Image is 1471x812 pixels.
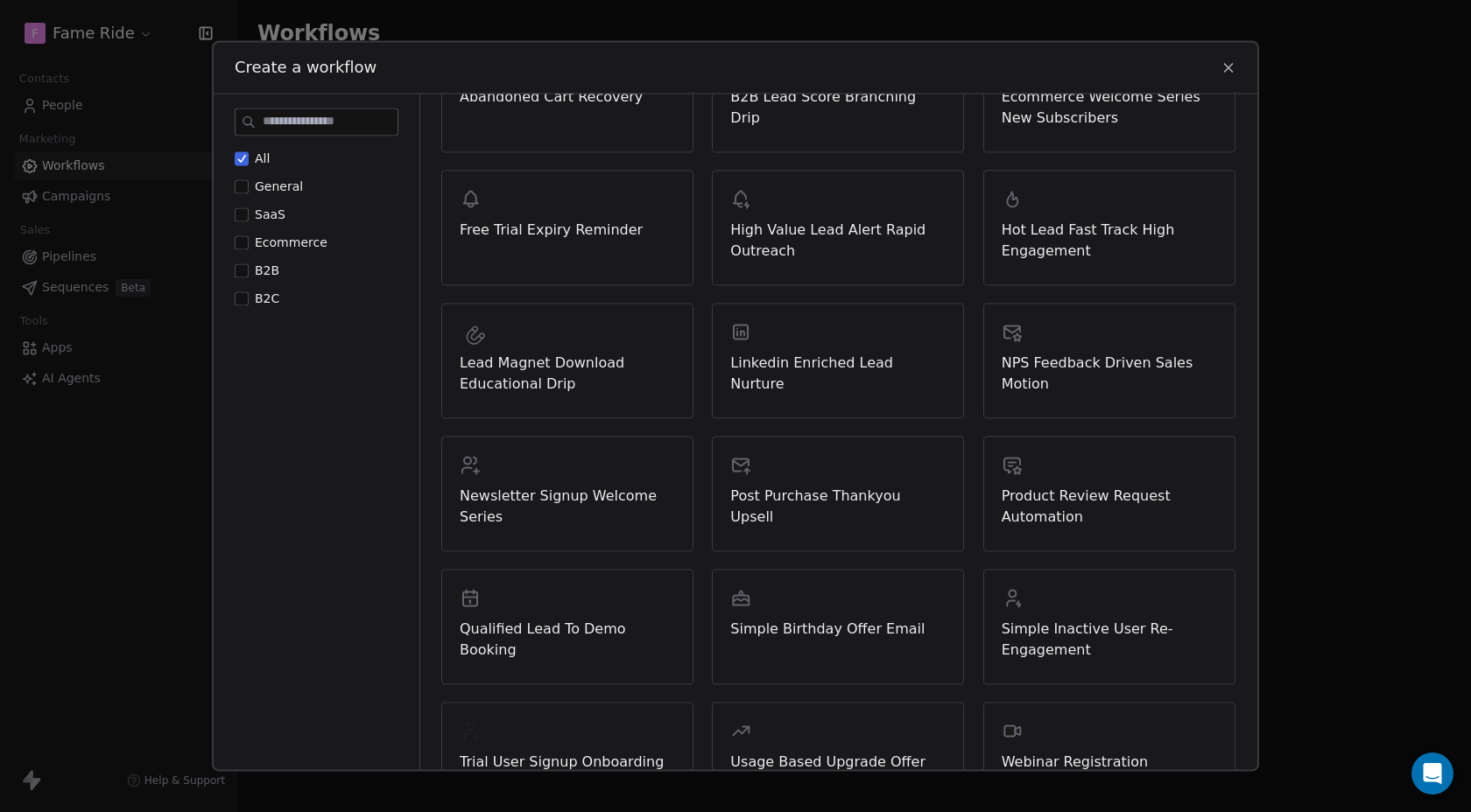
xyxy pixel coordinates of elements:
span: Webinar Registration Confirmation Reminder [1002,752,1217,794]
span: High Value Lead Alert Rapid Outreach [730,220,946,262]
span: All [255,151,270,165]
span: Trial User Signup Onboarding Sequence [460,752,675,794]
span: Free Trial Expiry Reminder [460,220,675,241]
span: Post Purchase Thankyou Upsell [730,486,946,528]
button: All [235,150,249,167]
span: Newsletter Signup Welcome Series [460,486,675,528]
span: Hot Lead Fast Track High Engagement [1002,220,1217,262]
div: Open Intercom Messenger [1411,752,1453,794]
button: B2B [235,262,249,279]
span: Lead Magnet Download Educational Drip [460,353,675,395]
span: SaaS [255,207,285,221]
span: Product Review Request Automation [1002,486,1217,528]
span: NPS Feedback Driven Sales Motion [1002,353,1217,395]
span: Simple Inactive User Re-Engagement [1002,619,1217,661]
span: Abandoned Cart Recovery [460,87,675,108]
button: Ecommerce [235,234,249,251]
span: B2B Lead Score Branching Drip [730,87,946,129]
button: SaaS [235,206,249,223]
span: Usage Based Upgrade Offer [730,752,946,773]
span: Ecommerce [255,235,327,249]
span: Create a workflow [235,56,377,79]
span: Simple Birthday Offer Email [730,619,946,640]
button: B2C [235,290,249,307]
span: Linkedin Enriched Lead Nurture [730,353,946,395]
span: General [255,179,303,193]
span: Ecommerce Welcome Series New Subscribers [1002,87,1217,129]
button: General [235,178,249,195]
span: Qualified Lead To Demo Booking [460,619,675,661]
span: B2B [255,263,279,277]
span: B2C [255,291,279,305]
